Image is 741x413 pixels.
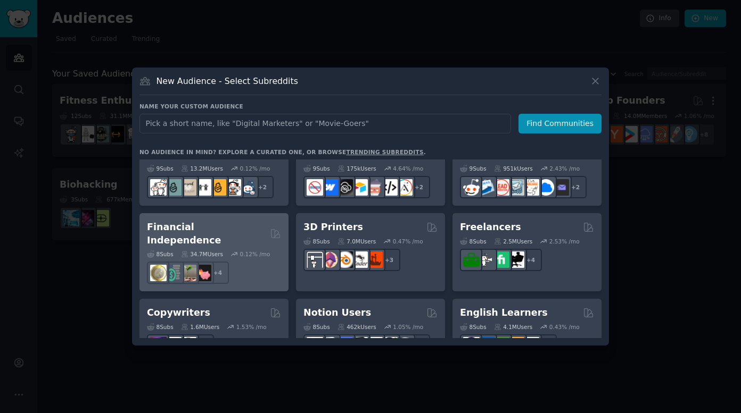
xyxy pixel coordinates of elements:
[393,165,423,172] div: 4.64 % /mo
[150,337,167,353] img: SEO
[351,251,368,268] img: ender3
[396,337,413,353] img: NotionPromote
[240,165,270,172] div: 0.12 % /mo
[195,179,211,196] img: toddlers
[408,176,430,198] div: + 2
[549,165,580,172] div: 2.43 % /mo
[494,238,533,245] div: 2.5M Users
[494,165,533,172] div: 951k Users
[493,251,509,268] img: Fiverr
[157,75,298,87] h3: New Audience - Select Subreddits
[147,221,266,247] h2: Financial Independence
[337,323,376,331] div: 462k Users
[147,323,174,331] div: 8 Sub s
[346,149,423,155] a: trending subreddits
[351,337,368,353] img: NotionGeeks
[523,179,539,196] img: b2b_sales
[366,179,383,196] img: nocodelowcode
[165,337,182,353] img: KeepWriting
[210,179,226,196] img: NewParents
[337,165,376,172] div: 175k Users
[180,179,196,196] img: beyondthebump
[534,334,557,357] div: + 3
[225,179,241,196] img: parentsofmultiples
[307,251,323,268] img: 3Dprinting
[192,334,214,357] div: + 5
[139,103,602,110] h3: Name your custom audience
[207,262,229,284] div: + 4
[181,165,223,172] div: 13.2M Users
[251,176,274,198] div: + 2
[408,334,430,357] div: + 1
[381,337,398,353] img: BestNotionTemplates
[523,337,539,353] img: Learn_English
[181,250,223,258] div: 34.7M Users
[564,176,587,198] div: + 2
[336,251,353,268] img: blender
[463,337,480,353] img: languagelearning
[493,179,509,196] img: LeadGeneration
[322,179,338,196] img: webflow
[378,249,400,271] div: + 3
[518,114,602,133] button: Find Communities
[150,265,167,281] img: UKPersonalFinance
[150,179,167,196] img: daddit
[322,337,338,353] img: notioncreations
[508,179,524,196] img: coldemail
[147,306,210,319] h2: Copywriters
[336,179,353,196] img: NoCodeSaaS
[165,179,182,196] img: SingleParents
[463,179,480,196] img: sales
[307,179,323,196] img: nocode
[508,251,524,268] img: Freelancers
[303,221,363,234] h2: 3D Printers
[303,323,330,331] div: 8 Sub s
[460,221,521,234] h2: Freelancers
[494,323,533,331] div: 4.1M Users
[381,179,398,196] img: NoCodeMovement
[549,238,580,245] div: 2.53 % /mo
[236,323,267,331] div: 1.53 % /mo
[463,251,480,268] img: forhire
[460,306,548,319] h2: English Learners
[366,337,383,353] img: AskNotion
[520,249,542,271] div: + 4
[336,337,353,353] img: FreeNotionTemplates
[240,250,270,258] div: 0.12 % /mo
[165,265,182,281] img: FinancialPlanning
[303,306,371,319] h2: Notion Users
[147,165,174,172] div: 9 Sub s
[478,251,495,268] img: freelance_forhire
[393,238,423,245] div: 0.47 % /mo
[508,337,524,353] img: LearnEnglishOnReddit
[478,179,495,196] img: Emailmarketing
[139,114,511,133] input: Pick a short name, like "Digital Marketers" or "Movie-Goers"
[493,337,509,353] img: language_exchange
[303,238,330,245] div: 8 Sub s
[538,179,554,196] img: B2BSaaS
[303,165,330,172] div: 9 Sub s
[147,250,174,258] div: 8 Sub s
[139,148,426,156] div: No audience in mind? Explore a curated one, or browse .
[396,179,413,196] img: Adalo
[195,265,211,281] img: fatFIRE
[180,265,196,281] img: Fire
[180,337,196,353] img: content_marketing
[553,179,569,196] img: EmailOutreach
[460,323,487,331] div: 8 Sub s
[393,323,423,331] div: 1.05 % /mo
[460,165,487,172] div: 9 Sub s
[240,179,256,196] img: Parents
[351,179,368,196] img: Airtable
[478,337,495,353] img: EnglishLearning
[307,337,323,353] img: Notiontemplates
[460,238,487,245] div: 8 Sub s
[337,238,376,245] div: 7.0M Users
[322,251,338,268] img: 3Dmodeling
[181,323,220,331] div: 1.6M Users
[366,251,383,268] img: FixMyPrint
[549,323,580,331] div: 0.43 % /mo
